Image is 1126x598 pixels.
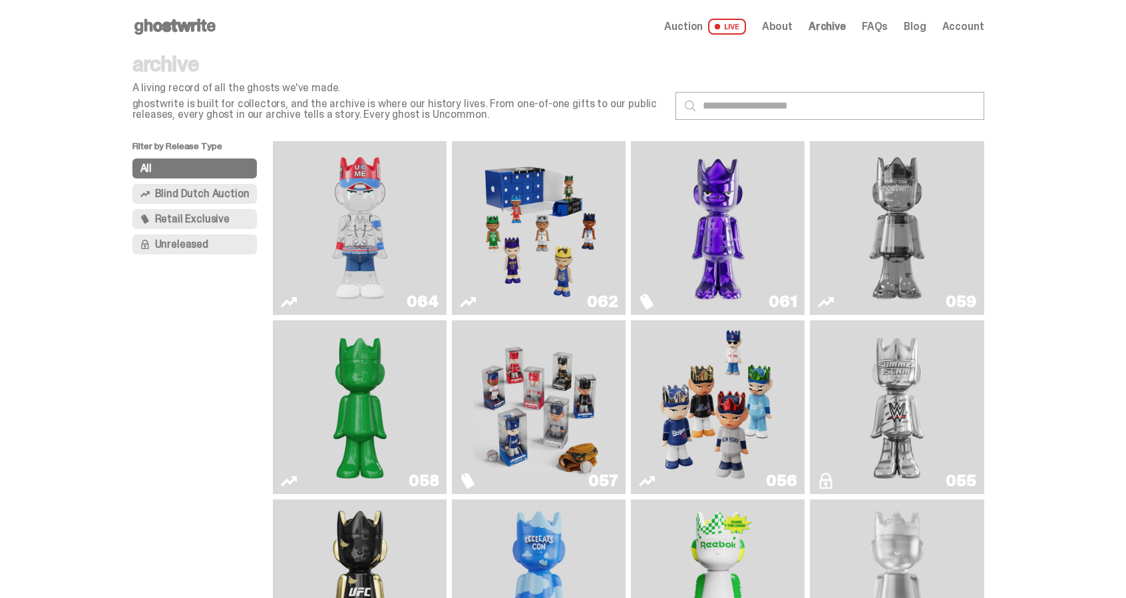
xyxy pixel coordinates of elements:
[762,21,793,32] a: About
[132,209,258,229] button: Retail Exclusive
[653,147,783,310] img: Fantasy
[155,214,230,224] span: Retail Exclusive
[904,21,926,32] a: Blog
[295,326,425,489] img: Schrödinger's ghost: Sunday Green
[281,326,439,489] a: Schrödinger's ghost: Sunday Green
[460,147,618,310] a: Game Face (2025)
[862,21,888,32] a: FAQs
[132,141,274,158] p: Filter by Release Type
[639,326,797,489] a: Game Face (2025)
[132,99,665,120] p: ghostwrite is built for collectors, and the archive is where our history lives. From one-of-one g...
[818,147,976,310] a: Two
[946,473,976,489] div: 055
[946,294,976,310] div: 059
[832,326,962,489] img: I Was There SummerSlam
[460,326,618,489] a: Game Face (2025)
[474,147,604,310] img: Game Face (2025)
[155,239,208,250] span: Unreleased
[132,83,665,93] p: A living record of all the ghosts we've made.
[409,473,439,489] div: 058
[832,147,962,310] img: Two
[766,473,797,489] div: 056
[281,147,439,310] a: You Can't See Me
[132,53,665,75] p: archive
[942,21,984,32] a: Account
[295,147,425,310] img: You Can't See Me
[639,147,797,310] a: Fantasy
[132,184,258,204] button: Blind Dutch Auction
[132,234,258,254] button: Unreleased
[708,19,746,35] span: LIVE
[132,158,258,178] button: All
[818,326,976,489] a: I Was There SummerSlam
[809,21,846,32] a: Archive
[664,19,745,35] a: Auction LIVE
[407,294,439,310] div: 064
[769,294,797,310] div: 061
[587,294,618,310] div: 062
[474,326,604,489] img: Game Face (2025)
[140,163,152,174] span: All
[155,188,250,199] span: Blind Dutch Auction
[664,21,703,32] span: Auction
[588,473,618,489] div: 057
[653,326,783,489] img: Game Face (2025)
